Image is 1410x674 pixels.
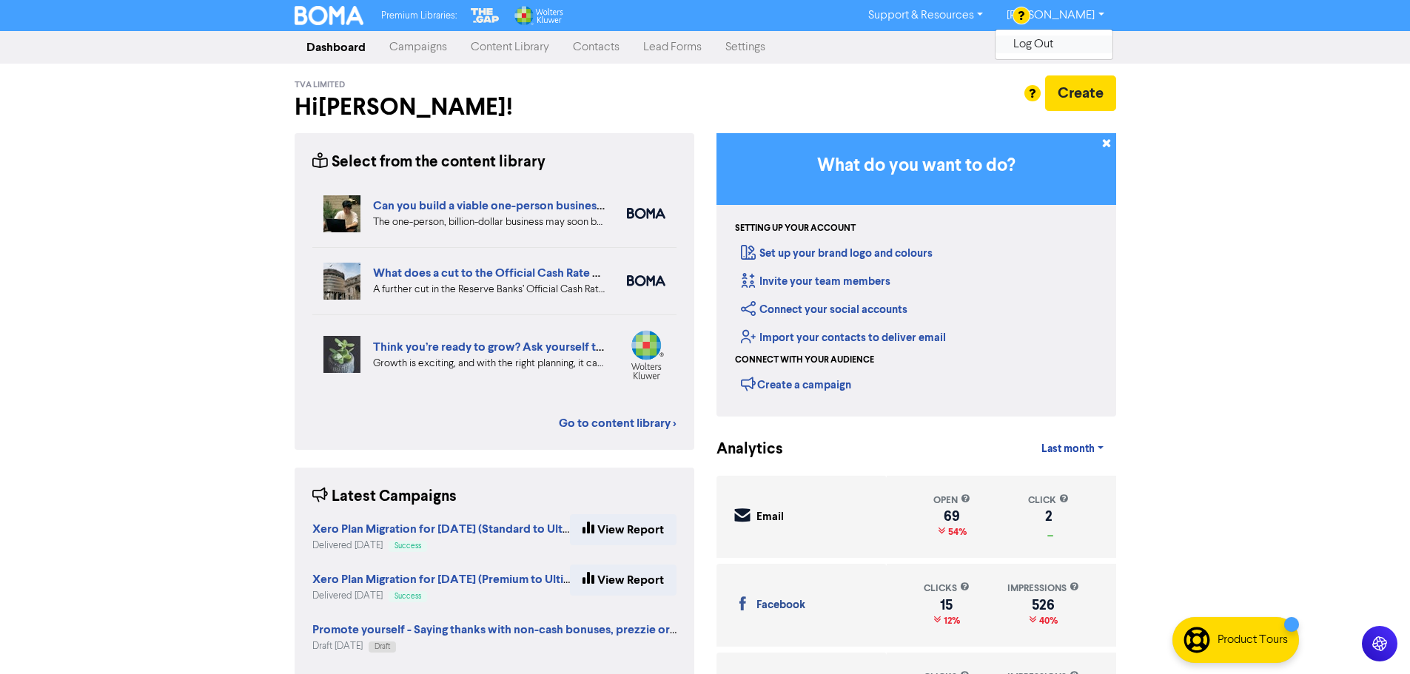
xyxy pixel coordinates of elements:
[295,80,345,90] span: TvA Limited
[570,514,677,545] a: View Report
[1036,615,1058,627] span: 40%
[856,4,995,27] a: Support & Resources
[756,597,805,614] div: Facebook
[373,215,605,230] div: The one-person, billion-dollar business may soon become a reality. But what are the pros and cons...
[312,539,570,553] div: Delivered [DATE]
[1041,442,1095,456] span: Last month
[312,524,651,536] a: Xero Plan Migration for [DATE] (Standard to Ultimate) 2nd batch
[1028,493,1069,508] div: click
[739,155,1094,177] h3: What do you want to do?
[295,6,364,25] img: BOMA Logo
[1028,510,1069,522] div: 2
[756,509,784,526] div: Email
[375,643,390,650] span: Draft
[1007,599,1079,611] div: 526
[735,354,874,367] div: Connect with your audience
[312,574,649,586] a: Xero Plan Migration for [DATE] (Premium to Ultimate) 2nd batch
[1045,75,1116,111] button: Create
[395,593,421,600] span: Success
[1030,434,1115,464] a: Last month
[513,6,563,25] img: Wolters Kluwer
[941,615,960,627] span: 12%
[631,33,714,62] a: Lead Forms
[933,493,970,508] div: open
[377,33,459,62] a: Campaigns
[373,198,607,213] a: Can you build a viable one-person business?
[312,572,649,587] strong: Xero Plan Migration for [DATE] (Premium to Ultimate) 2nd batch
[741,373,851,395] div: Create a campaign
[312,622,722,637] strong: Promote yourself - Saying thanks with non-cash bonuses, prezzie or gift cards
[312,522,651,536] strong: Xero Plan Migration for [DATE] (Standard to Ultimate) 2nd batch
[735,222,856,235] div: Setting up your account
[381,11,457,21] span: Premium Libraries:
[312,624,722,636] a: Promote yourself - Saying thanks with non-cash bonuses, prezzie or gift cards
[1007,582,1079,596] div: impressions
[933,510,970,522] div: 69
[395,542,421,550] span: Success
[924,582,970,596] div: clicks
[627,330,665,380] img: wolters_kluwer
[469,6,501,25] img: The Gap
[995,4,1115,27] a: [PERSON_NAME]
[312,151,545,174] div: Select from the content library
[996,36,1112,53] button: Log Out
[627,275,665,286] img: boma
[561,33,631,62] a: Contacts
[312,639,677,653] div: Draft [DATE]
[714,33,777,62] a: Settings
[312,589,570,603] div: Delivered [DATE]
[741,246,933,260] a: Set up your brand logo and colours
[459,33,561,62] a: Content Library
[716,438,765,461] div: Analytics
[373,266,719,280] a: What does a cut to the Official Cash Rate mean for your business?
[570,565,677,596] a: View Report
[741,331,946,345] a: Import your contacts to deliver email
[559,414,677,432] a: Go to content library >
[373,356,605,371] div: Growth is exciting, and with the right planning, it can be a turning point for your business. Her...
[295,93,694,121] h2: Hi [PERSON_NAME] !
[945,526,967,538] span: 54%
[741,303,907,317] a: Connect your social accounts
[373,340,711,354] a: Think you’re ready to grow? Ask yourself these 4 questions first.
[716,133,1116,417] div: Getting Started in BOMA
[627,208,665,219] img: boma
[312,485,457,508] div: Latest Campaigns
[741,274,890,289] a: Invite your team members
[1336,603,1410,674] iframe: Chat Widget
[295,33,377,62] a: Dashboard
[1044,526,1053,538] span: _
[373,282,605,297] div: A further cut in the Reserve Banks’ Official Cash Rate sounds like good news. But what’s the real...
[924,599,970,611] div: 15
